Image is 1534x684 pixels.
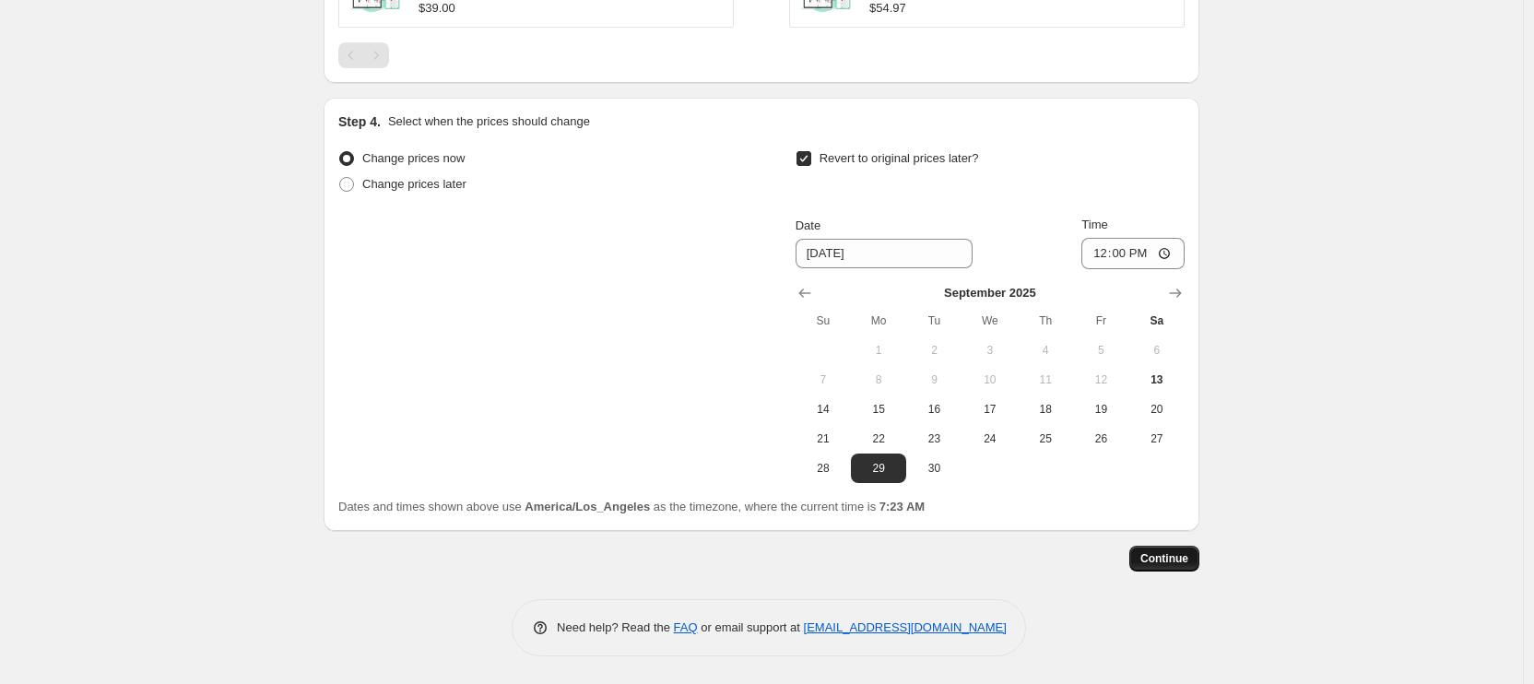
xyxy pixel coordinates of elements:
button: Wednesday September 3 2025 [962,336,1018,365]
span: 5 [1080,343,1121,358]
span: 26 [1080,431,1121,446]
button: Sunday September 14 2025 [796,395,851,424]
button: Monday September 29 2025 [851,454,906,483]
span: Time [1081,218,1107,231]
span: 22 [858,431,899,446]
a: FAQ [674,620,698,634]
button: Continue [1129,546,1199,572]
th: Thursday [1018,306,1073,336]
span: 20 [1137,402,1177,417]
button: Tuesday September 2 2025 [906,336,962,365]
button: Friday September 19 2025 [1073,395,1128,424]
button: Saturday September 20 2025 [1129,395,1185,424]
span: 24 [970,431,1010,446]
span: 16 [914,402,954,417]
span: Mo [858,313,899,328]
button: Wednesday September 10 2025 [962,365,1018,395]
span: 25 [1025,431,1066,446]
span: 19 [1080,402,1121,417]
span: Fr [1080,313,1121,328]
span: We [970,313,1010,328]
span: Su [803,313,844,328]
th: Wednesday [962,306,1018,336]
h2: Step 4. [338,112,381,131]
span: Continue [1140,551,1188,566]
button: Monday September 8 2025 [851,365,906,395]
span: 2 [914,343,954,358]
button: Friday September 26 2025 [1073,424,1128,454]
button: Sunday September 28 2025 [796,454,851,483]
button: Friday September 12 2025 [1073,365,1128,395]
p: Select when the prices should change [388,112,590,131]
span: 3 [970,343,1010,358]
span: 30 [914,461,954,476]
th: Saturday [1129,306,1185,336]
button: Tuesday September 23 2025 [906,424,962,454]
button: Sunday September 21 2025 [796,424,851,454]
span: 13 [1137,372,1177,387]
span: 17 [970,402,1010,417]
button: Thursday September 25 2025 [1018,424,1073,454]
span: 4 [1025,343,1066,358]
button: Friday September 5 2025 [1073,336,1128,365]
span: Change prices later [362,177,466,191]
button: Saturday September 6 2025 [1129,336,1185,365]
span: or email support at [698,620,804,634]
span: 12 [1080,372,1121,387]
button: Monday September 15 2025 [851,395,906,424]
button: Tuesday September 30 2025 [906,454,962,483]
span: 28 [803,461,844,476]
span: 14 [803,402,844,417]
button: Show previous month, August 2025 [792,280,818,306]
button: Sunday September 7 2025 [796,365,851,395]
span: 8 [858,372,899,387]
button: Thursday September 18 2025 [1018,395,1073,424]
span: Th [1025,313,1066,328]
span: 29 [858,461,899,476]
span: Dates and times shown above use as the timezone, where the current time is [338,500,925,513]
span: 11 [1025,372,1066,387]
button: Tuesday September 9 2025 [906,365,962,395]
button: Wednesday September 24 2025 [962,424,1018,454]
span: Sa [1137,313,1177,328]
button: Monday September 1 2025 [851,336,906,365]
b: America/Los_Angeles [525,500,650,513]
span: 1 [858,343,899,358]
th: Sunday [796,306,851,336]
span: 21 [803,431,844,446]
span: Date [796,218,820,232]
button: Thursday September 4 2025 [1018,336,1073,365]
button: Monday September 22 2025 [851,424,906,454]
a: [EMAIL_ADDRESS][DOMAIN_NAME] [804,620,1007,634]
span: 9 [914,372,954,387]
nav: Pagination [338,42,389,68]
button: Show next month, October 2025 [1162,280,1188,306]
button: Saturday September 27 2025 [1129,424,1185,454]
button: Tuesday September 16 2025 [906,395,962,424]
span: 7 [803,372,844,387]
button: Wednesday September 17 2025 [962,395,1018,424]
span: Tu [914,313,954,328]
span: Need help? Read the [557,620,674,634]
button: Today Saturday September 13 2025 [1129,365,1185,395]
span: 18 [1025,402,1066,417]
th: Friday [1073,306,1128,336]
span: 10 [970,372,1010,387]
input: 12:00 [1081,238,1185,269]
span: Revert to original prices later? [820,151,979,165]
button: Thursday September 11 2025 [1018,365,1073,395]
span: Change prices now [362,151,465,165]
th: Monday [851,306,906,336]
span: 15 [858,402,899,417]
span: 23 [914,431,954,446]
span: 6 [1137,343,1177,358]
b: 7:23 AM [879,500,925,513]
span: 27 [1137,431,1177,446]
input: 9/13/2025 [796,239,973,268]
th: Tuesday [906,306,962,336]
